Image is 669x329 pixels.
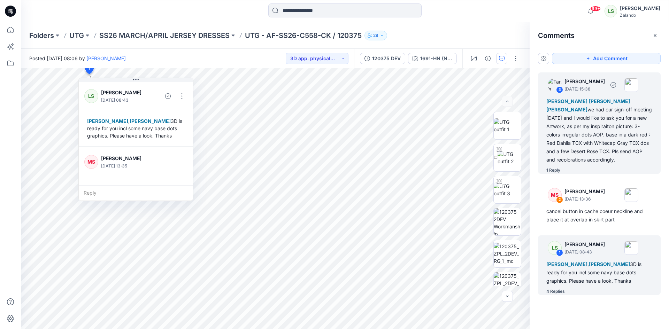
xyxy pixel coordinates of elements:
[556,249,563,256] div: 1
[29,55,126,62] span: Posted [DATE] 08:06 by
[564,196,605,203] p: [DATE] 13:36
[364,31,387,40] button: 29
[84,89,98,103] div: LS
[86,55,126,61] a: [PERSON_NAME]
[620,13,660,18] div: Zalando
[605,5,617,17] div: LS
[101,163,158,170] p: [DATE] 13:35
[84,155,98,169] div: MS
[564,86,605,93] p: [DATE] 15:38
[556,196,563,203] div: 2
[546,98,587,104] span: [PERSON_NAME]
[494,182,521,197] img: UTG outfit 3
[546,207,652,224] div: cancel button in cache coeur neckline and place it at overlap in skirt part
[546,97,652,164] div: we had our sign-off meeting [DATE] and I would like to ask you for a new Artwork, as per my inspi...
[360,53,405,64] button: 120375 DEV
[546,260,652,285] div: , 3D is ready for you incl some navy base dots graphics. Please have a look. Thanks
[546,107,587,112] span: [PERSON_NAME]
[546,261,587,267] span: [PERSON_NAME]
[373,32,378,39] p: 29
[546,167,560,174] div: 1 Reply
[548,188,562,202] div: MS
[408,53,457,64] button: 1691-HN (Navy Blazer)
[589,261,630,267] span: [PERSON_NAME]
[79,185,193,201] div: Reply
[590,6,601,11] span: 99+
[130,118,171,124] span: [PERSON_NAME]
[494,272,521,299] img: 120375_ZPL_2DEV_RG_1_patterns
[589,98,630,104] span: [PERSON_NAME]
[420,55,452,62] div: 1691-HN (Navy Blazer)
[372,55,401,62] div: 120375 DEV
[548,241,562,255] div: LS
[548,78,562,92] img: Tania Baumeister-Hanff
[101,97,147,104] p: [DATE] 08:43
[482,53,493,64] button: Details
[101,154,158,163] p: [PERSON_NAME]
[556,86,563,93] div: 3
[498,150,521,165] img: UTG outfit 2
[564,249,605,256] p: [DATE] 08:43
[552,53,661,64] button: Add Comment
[494,243,521,265] img: 120375_ZPL_2DEV_RG_1_mc
[99,31,230,40] a: SS26 MARCH/APRIL JERSEY DRESSES
[620,4,660,13] div: [PERSON_NAME]
[494,208,521,235] img: 120375 2DEV Workmanship illustration
[564,240,605,249] p: [PERSON_NAME]
[29,31,54,40] a: Folders
[538,31,575,40] h2: Comments
[84,180,187,259] div: I just checked in with about that style. 1.We would like to cancel the gathering at shoulders and...
[245,31,362,40] p: UTG - AF-SS26-C558-CK / 120375
[89,66,90,72] span: 1
[494,118,521,133] img: UTG outfit 1
[87,118,128,124] span: [PERSON_NAME]
[101,88,147,97] p: [PERSON_NAME]
[546,288,565,295] div: 4 Replies
[84,115,187,142] div: , 3D is ready for you incl some navy base dots graphics. Please have a look. Thanks
[564,77,605,86] p: [PERSON_NAME]
[564,187,605,196] p: [PERSON_NAME]
[69,31,84,40] a: UTG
